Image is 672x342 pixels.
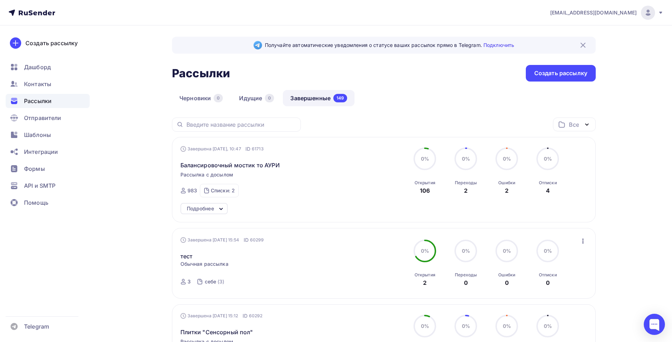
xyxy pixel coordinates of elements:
[243,312,248,319] span: ID
[25,39,78,47] div: Создать рассылку
[6,94,90,108] a: Рассылки
[544,156,552,162] span: 0%
[333,94,347,102] div: 149
[415,272,435,278] div: Открытия
[544,323,552,329] span: 0%
[172,66,230,80] h2: Рассылки
[420,186,430,195] div: 106
[423,278,427,287] div: 2
[503,248,511,254] span: 0%
[498,272,515,278] div: Ошибки
[24,63,51,71] span: Дашборд
[421,323,429,329] span: 0%
[188,187,197,194] div: 983
[505,278,509,287] div: 0
[544,248,552,254] span: 0%
[265,94,274,102] div: 0
[180,145,264,152] div: Завершена [DATE], 10:47
[204,276,225,287] a: себе (3)
[180,312,263,319] div: Завершена [DATE] 15:12
[483,42,514,48] a: Подключить
[550,6,664,20] a: [EMAIL_ADDRESS][DOMAIN_NAME]
[205,278,216,285] div: себе
[232,90,281,106] a: Идущие0
[265,42,514,49] span: Получайте автоматические уведомления о статусе ваших рассылок прямо в Telegram.
[503,323,511,329] span: 0%
[6,77,90,91] a: Контакты
[546,278,550,287] div: 0
[534,69,587,77] div: Создать рассылку
[455,272,477,278] div: Переходы
[180,171,233,178] span: Рассылка с досылом
[6,60,90,74] a: Дашборд
[498,180,515,186] div: Ошибки
[24,97,52,105] span: Рассылки
[218,278,224,285] div: (3)
[24,181,55,190] span: API и SMTP
[180,161,280,169] span: Балансировочный мостик то АУРИ
[6,162,90,176] a: Формы
[24,80,51,88] span: Контакты
[455,180,477,186] div: Переходы
[214,94,223,102] div: 0
[539,180,557,186] div: Отписки
[244,236,249,244] span: ID
[172,90,230,106] a: Черновики0
[187,204,214,213] div: Подробнее
[180,328,253,336] span: Плитки "Сенсорный пол"
[180,236,264,244] div: Завершена [DATE] 15:54
[6,111,90,125] a: Отправители
[415,180,435,186] div: Открытия
[24,131,51,139] span: Шаблоны
[24,322,49,331] span: Telegram
[421,156,429,162] span: 0%
[245,145,250,152] span: ID
[462,323,470,329] span: 0%
[24,164,45,173] span: Формы
[252,145,264,152] span: 61713
[24,198,48,207] span: Помощь
[569,120,579,129] div: Все
[553,118,596,131] button: Все
[180,260,228,268] span: Обычная рассылка
[462,156,470,162] span: 0%
[24,148,58,156] span: Интеграции
[249,312,263,319] span: 60292
[539,272,557,278] div: Отписки
[505,186,509,195] div: 2
[6,128,90,142] a: Шаблоны
[546,186,550,195] div: 4
[550,9,637,16] span: [EMAIL_ADDRESS][DOMAIN_NAME]
[250,236,264,244] span: 60299
[283,90,355,106] a: Завершенные149
[211,187,235,194] div: Списки: 2
[188,278,191,285] div: 3
[186,121,297,128] input: Введите название рассылки
[464,278,468,287] div: 0
[464,186,468,195] div: 2
[254,41,262,49] img: Telegram
[503,156,511,162] span: 0%
[180,252,193,260] a: тест
[462,248,470,254] span: 0%
[421,248,429,254] span: 0%
[24,114,61,122] span: Отправители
